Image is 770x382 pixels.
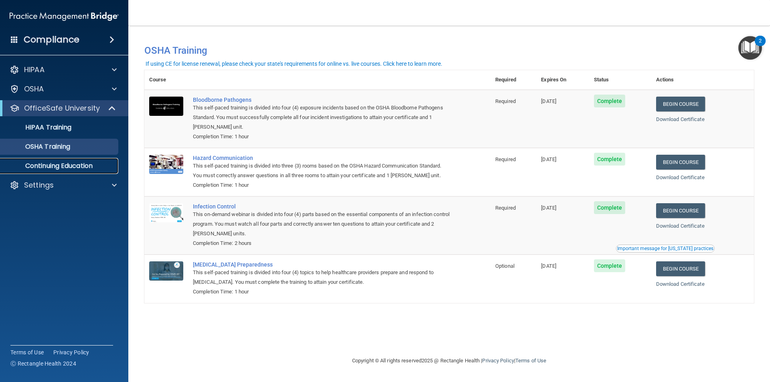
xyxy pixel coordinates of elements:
h4: Compliance [24,34,79,45]
span: Complete [594,95,626,107]
a: Download Certificate [656,116,705,122]
a: Download Certificate [656,223,705,229]
a: [MEDICAL_DATA] Preparedness [193,261,450,268]
div: This on-demand webinar is divided into four (4) parts based on the essential components of an inf... [193,210,450,238]
div: This self-paced training is divided into three (3) rooms based on the OSHA Hazard Communication S... [193,161,450,180]
a: Privacy Policy [482,358,514,364]
span: Complete [594,153,626,166]
p: HIPAA [24,65,45,75]
span: Required [495,98,516,104]
a: Begin Course [656,261,705,276]
a: Bloodborne Pathogens [193,97,450,103]
a: Download Certificate [656,174,705,180]
div: This self-paced training is divided into four (4) topics to help healthcare providers prepare and... [193,268,450,287]
span: Optional [495,263,515,269]
div: Copyright © All rights reserved 2025 @ Rectangle Health | | [303,348,596,374]
button: Read this if you are a dental practitioner in the state of CA [616,245,715,253]
div: Completion Time: 2 hours [193,238,450,248]
div: This self-paced training is divided into four (4) exposure incidents based on the OSHA Bloodborne... [193,103,450,132]
p: OSHA [24,84,44,94]
a: Download Certificate [656,281,705,287]
span: [DATE] [541,263,556,269]
div: Completion Time: 1 hour [193,180,450,190]
th: Expires On [536,70,589,90]
button: Open Resource Center, 2 new notifications [738,36,762,60]
span: [DATE] [541,156,556,162]
div: If using CE for license renewal, please check your state's requirements for online vs. live cours... [146,61,442,67]
a: Privacy Policy [53,348,89,356]
a: Begin Course [656,155,705,170]
p: HIPAA Training [5,123,71,131]
div: Important message for [US_STATE] practices [617,246,713,251]
a: Infection Control [193,203,450,210]
span: Ⓒ Rectangle Health 2024 [10,360,76,368]
th: Required [490,70,536,90]
th: Course [144,70,188,90]
span: Complete [594,259,626,272]
a: Hazard Communication [193,155,450,161]
a: Begin Course [656,203,705,218]
th: Actions [651,70,754,90]
h4: OSHA Training [144,45,754,56]
div: Completion Time: 1 hour [193,287,450,297]
p: OfficeSafe University [24,103,100,113]
a: Begin Course [656,97,705,111]
span: [DATE] [541,205,556,211]
div: 2 [759,41,762,51]
button: If using CE for license renewal, please check your state's requirements for online vs. live cours... [144,60,444,68]
a: Terms of Use [515,358,546,364]
p: OSHA Training [5,143,70,151]
a: OSHA [10,84,117,94]
span: [DATE] [541,98,556,104]
span: Required [495,205,516,211]
p: Continuing Education [5,162,115,170]
th: Status [589,70,651,90]
a: Terms of Use [10,348,44,356]
a: OfficeSafe University [10,103,116,113]
a: HIPAA [10,65,117,75]
span: Complete [594,201,626,214]
span: Required [495,156,516,162]
p: Settings [24,180,54,190]
a: Settings [10,180,117,190]
div: Completion Time: 1 hour [193,132,450,141]
img: PMB logo [10,8,119,24]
